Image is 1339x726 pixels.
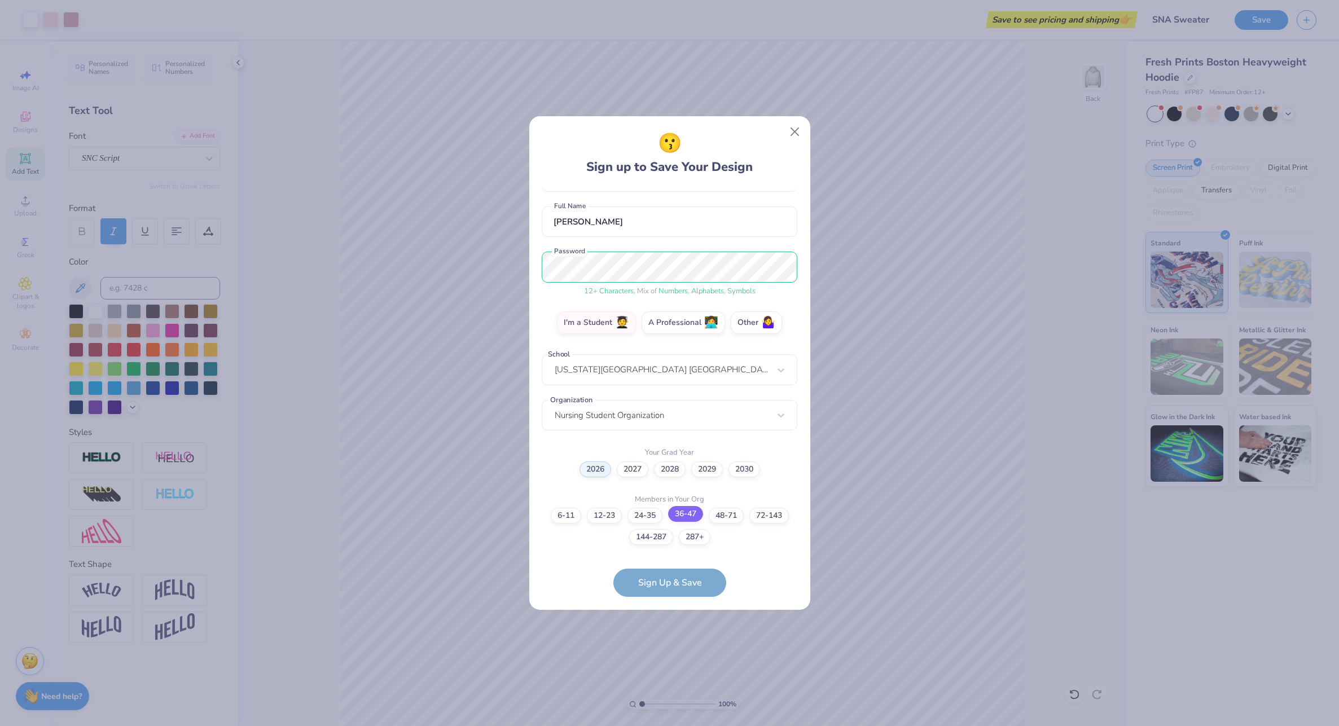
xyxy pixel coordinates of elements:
[587,508,622,523] label: 12-23
[629,529,673,545] label: 144-287
[704,316,718,329] span: 👩‍💻
[627,508,662,523] label: 24-35
[749,508,789,523] label: 72-143
[642,311,725,334] label: A Professional
[579,461,611,477] label: 2026
[731,311,782,334] label: Other
[584,286,634,296] span: 12 + Characters
[551,508,581,523] label: 6-11
[691,461,723,477] label: 2029
[617,461,648,477] label: 2027
[668,506,703,522] label: 36-47
[546,349,572,360] label: School
[645,447,694,459] label: Your Grad Year
[658,286,688,296] span: Numbers
[784,121,805,143] button: Close
[586,129,753,177] div: Sign up to Save Your Design
[635,494,704,505] label: Members in Your Org
[761,316,775,329] span: 🤷‍♀️
[691,286,724,296] span: Alphabets
[679,529,710,545] label: 287+
[615,316,629,329] span: 🧑‍🎓
[728,461,760,477] label: 2030
[654,461,686,477] label: 2028
[658,129,682,158] span: 😗
[542,286,797,297] div: , Mix of , ,
[557,311,636,334] label: I'm a Student
[709,508,744,523] label: 48-71
[548,394,594,405] label: Organization
[727,286,756,296] span: Symbols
